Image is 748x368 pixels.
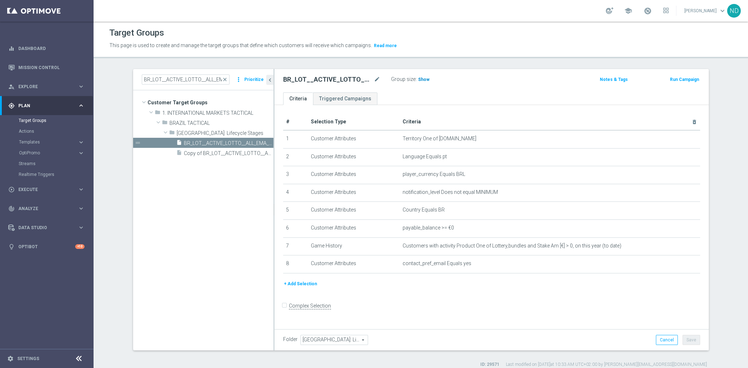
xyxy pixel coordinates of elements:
[78,139,85,146] i: keyboard_arrow_right
[176,150,182,158] i: insert_drive_file
[308,255,400,273] td: Customer Attributes
[283,166,308,184] td: 3
[718,7,726,15] span: keyboard_arrow_down
[8,186,15,193] i: play_circle_outline
[403,225,454,231] span: payable_balance >= €0
[18,104,78,108] span: Plan
[308,184,400,202] td: Customer Attributes
[19,137,93,147] div: Templates
[283,237,308,255] td: 7
[308,148,400,166] td: Customer Attributes
[308,202,400,220] td: Customer Attributes
[8,244,15,250] i: lightbulb
[142,74,230,85] input: Quick find group or folder
[19,169,93,180] div: Realtime Triggers
[692,119,697,125] i: delete_forever
[8,186,78,193] div: Execute
[289,303,331,309] label: Complex Selection
[78,186,85,193] i: keyboard_arrow_right
[8,83,78,90] div: Explore
[8,206,85,212] button: track_changes Analyze keyboard_arrow_right
[19,126,93,137] div: Actions
[283,280,318,288] button: + Add Selection
[19,140,78,144] div: Templates
[8,244,85,250] button: lightbulb Optibot +10
[283,114,308,130] th: #
[8,225,85,231] button: Data Studio keyboard_arrow_right
[283,255,308,273] td: 8
[235,74,242,85] i: more_vert
[373,42,398,50] button: Read more
[19,161,75,167] a: Streams
[308,219,400,237] td: Customer Attributes
[176,140,182,148] i: insert_drive_file
[18,206,78,211] span: Analyze
[403,260,471,267] span: contact_pref_email Equals yes
[683,335,700,345] button: Save
[8,224,78,231] div: Data Studio
[403,119,421,124] span: Criteria
[283,92,313,105] a: Criteria
[222,77,228,82] span: close
[8,84,85,90] div: person_search Explore keyboard_arrow_right
[403,243,621,249] span: Customers with activity Product One of Lottery,bundles and Stake Am [€] > 0, on this year (to date)
[266,75,273,85] button: chevron_left
[599,76,629,83] button: Notes & Tags
[148,97,273,108] span: Customer Target Groups
[184,150,273,156] span: Copy of BR_LOT__ACTIVE_LOTTO__ALL_EMA_TAC_LT_TG
[18,85,78,89] span: Explore
[17,356,39,361] a: Settings
[506,362,707,368] label: Last modified on [DATE] at 10:33 AM UTC+02:00 by [PERSON_NAME][EMAIL_ADDRESS][DOMAIN_NAME]
[19,147,93,158] div: OptiPromo
[8,205,78,212] div: Analyze
[155,109,160,118] i: folder
[8,46,85,51] button: equalizer Dashboard
[8,103,78,109] div: Plan
[18,187,78,192] span: Execute
[18,237,75,256] a: Optibot
[162,110,273,116] span: 1. INTERNATIONAL MARKETS TACTICAL
[19,172,75,177] a: Realtime Triggers
[656,335,678,345] button: Cancel
[184,140,273,146] span: BR_LOT__ACTIVE_LOTTO__ALL_EMA_TAC_LT_TG
[283,219,308,237] td: 6
[19,128,75,134] a: Actions
[403,171,465,177] span: player_currency Equals BRL
[403,154,447,160] span: Language Equals pt
[19,140,71,144] span: Templates
[391,76,416,82] label: Group size
[308,114,400,130] th: Selection Type
[78,224,85,231] i: keyboard_arrow_right
[308,166,400,184] td: Customer Attributes
[18,58,85,77] a: Mission Control
[78,102,85,109] i: keyboard_arrow_right
[8,58,85,77] div: Mission Control
[169,130,175,138] i: folder
[283,336,298,342] label: Folder
[283,202,308,220] td: 5
[243,75,265,85] button: Prioritize
[267,77,273,83] i: chevron_left
[416,76,417,82] label: :
[8,39,85,58] div: Dashboard
[75,244,85,249] div: +10
[684,5,727,16] a: [PERSON_NAME]keyboard_arrow_down
[19,151,78,155] div: OptiPromo
[8,103,85,109] button: gps_fixed Plan keyboard_arrow_right
[19,150,85,156] button: OptiPromo keyboard_arrow_right
[8,65,85,71] button: Mission Control
[109,42,372,48] span: This page is used to create and manage the target groups that define which customers will receive...
[669,76,700,83] button: Run Campaign
[283,148,308,166] td: 2
[19,158,93,169] div: Streams
[283,184,308,202] td: 4
[19,139,85,145] button: Templates keyboard_arrow_right
[403,207,445,213] span: Country Equals BR
[169,120,273,126] span: BRAZIL TACTICAL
